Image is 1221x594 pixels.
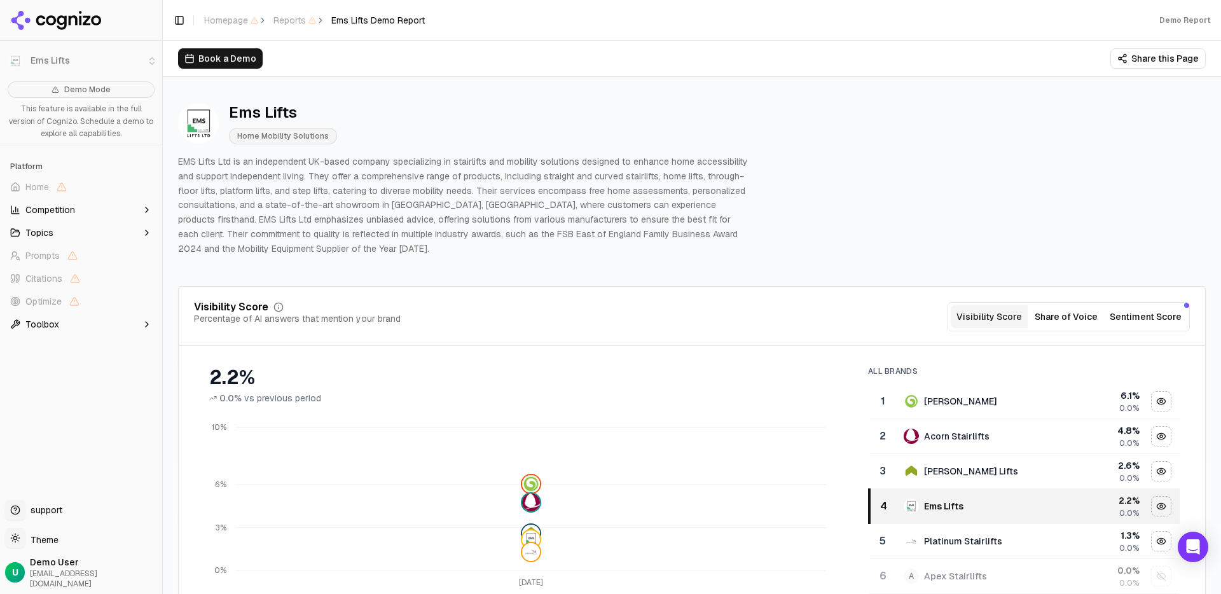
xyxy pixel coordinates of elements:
span: 0.0% [1119,508,1140,518]
div: 4 [876,499,891,514]
img: stiltz lifts [522,525,540,542]
img: savaria [522,475,540,493]
img: platinum stairlifts [904,534,919,549]
tspan: 3% [216,523,226,533]
span: Competition [25,204,75,216]
span: 0.0% [1119,438,1140,448]
span: 0.0% [1119,578,1140,588]
span: Homepage [204,14,258,27]
tspan: 6% [215,480,226,490]
img: ems lifts [904,499,919,514]
button: Hide savaria data [1151,391,1171,411]
div: [PERSON_NAME] [924,395,997,408]
button: Topics [5,223,157,243]
div: 5 [874,534,891,549]
tr: 1savaria[PERSON_NAME]6.1%0.0%Hide savaria data [869,384,1180,419]
div: Visibility Score [194,302,268,312]
span: Topics [25,226,53,239]
div: Platinum Stairlifts [924,535,1002,548]
div: 1 [874,394,891,409]
p: EMS Lifts Ltd is an independent UK-based company specializing in stairlifts and mobility solution... [178,155,748,256]
div: 6 [874,569,891,584]
span: A [904,569,919,584]
span: Citations [25,272,62,285]
span: 0.0% [219,392,242,404]
tspan: 0% [214,566,226,576]
button: Competition [5,200,157,220]
tr: 5platinum stairliftsPlatinum Stairlifts1.3%0.0%Hide platinum stairlifts data [869,524,1180,559]
img: ems lifts [522,531,540,549]
div: 2.2% [209,366,843,389]
div: All Brands [868,366,1180,376]
div: Percentage of AI answers that mention your brand [194,312,401,325]
span: Demo Mode [64,85,111,95]
nav: breadcrumb [204,14,425,27]
button: Hide platinum stairlifts data [1151,531,1171,551]
span: Ems Lifts Demo Report [331,14,425,27]
div: 2.6 % [1059,459,1140,472]
span: support [25,504,62,516]
tspan: 10% [212,423,226,433]
div: Acorn Stairlifts [924,430,990,443]
div: Demo Report [1159,15,1211,25]
span: Home Mobility Solutions [229,128,337,144]
div: 3 [874,464,891,479]
span: 0.0% [1119,473,1140,483]
div: 0.0 % [1059,564,1140,577]
img: acorn stairlifts [904,429,919,444]
span: Prompts [25,249,60,262]
button: Book a Demo [178,48,263,69]
span: Reports [273,14,316,27]
div: 2 [874,429,891,444]
img: platinum stairlifts [522,543,540,561]
div: 4.8 % [1059,424,1140,437]
div: Open Intercom Messenger [1178,532,1208,562]
div: 6.1 % [1059,389,1140,402]
p: This feature is available in the full version of Cognizo. Schedule a demo to explore all capabili... [8,103,155,141]
button: Visibility Score [951,305,1028,328]
span: Demo User [30,556,157,569]
span: Toolbox [25,318,59,331]
button: Hide stiltz lifts data [1151,461,1171,481]
span: Theme [25,534,59,546]
tr: 6AApex Stairlifts0.0%0.0%Show apex stairlifts data [869,559,1180,594]
div: [PERSON_NAME] Lifts [924,465,1018,478]
button: Toolbox [5,314,157,335]
div: Ems Lifts [924,500,963,513]
button: Share of Voice [1028,305,1105,328]
button: Hide ems lifts data [1151,496,1171,516]
img: acorn stairlifts [522,494,540,511]
span: vs previous period [244,392,321,404]
tspan: [DATE] [519,577,543,588]
tr: 4ems liftsEms Lifts2.2%0.0%Hide ems lifts data [869,489,1180,524]
span: Optimize [25,295,62,308]
button: Share this Page [1110,48,1206,69]
span: 0.0% [1119,403,1140,413]
button: Show apex stairlifts data [1151,566,1171,586]
tr: 2acorn stairliftsAcorn Stairlifts4.8%0.0%Hide acorn stairlifts data [869,419,1180,454]
img: EMS Lifts [178,103,219,144]
button: Sentiment Score [1105,305,1187,328]
tr: 3stiltz lifts[PERSON_NAME] Lifts2.6%0.0%Hide stiltz lifts data [869,454,1180,489]
span: U [12,566,18,579]
img: stiltz lifts [904,464,919,479]
img: savaria [904,394,919,409]
div: Ems Lifts [229,102,337,123]
div: 1.3 % [1059,529,1140,542]
span: 0.0% [1119,543,1140,553]
div: Platform [5,156,157,177]
div: Apex Stairlifts [924,570,987,583]
div: 2.2 % [1059,494,1140,507]
span: Home [25,181,49,193]
span: [EMAIL_ADDRESS][DOMAIN_NAME] [30,569,157,589]
button: Hide acorn stairlifts data [1151,426,1171,446]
